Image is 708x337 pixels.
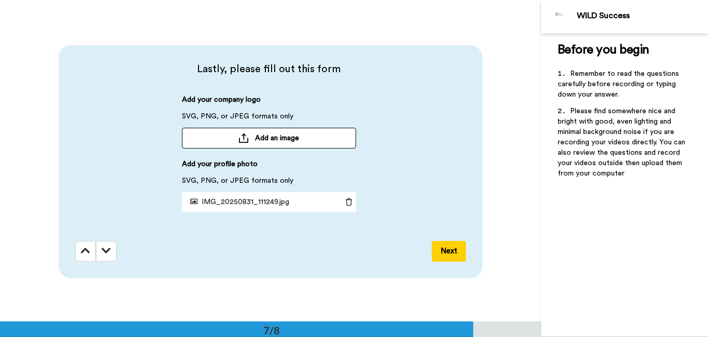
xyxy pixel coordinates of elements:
[558,107,687,177] span: Please find somewhere nice and bright with good, even lighting and minimal background noise if yo...
[186,198,289,206] span: IMG_20250831_111249.jpg
[182,111,293,128] span: SVG, PNG, or JPEG formats only
[558,70,681,98] span: Remember to read the questions carefully before recording or typing down your answer.
[558,44,649,56] span: Before you begin
[182,128,356,149] button: Add an image
[577,11,707,21] div: WILD Success
[75,62,463,76] span: Lastly, please fill out this form
[182,159,258,176] span: Add your profile photo
[182,95,261,111] span: Add your company logo
[547,4,572,29] img: Profile Image
[182,176,293,192] span: SVG, PNG, or JPEG formats only
[432,241,466,262] button: Next
[255,133,299,143] span: Add an image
